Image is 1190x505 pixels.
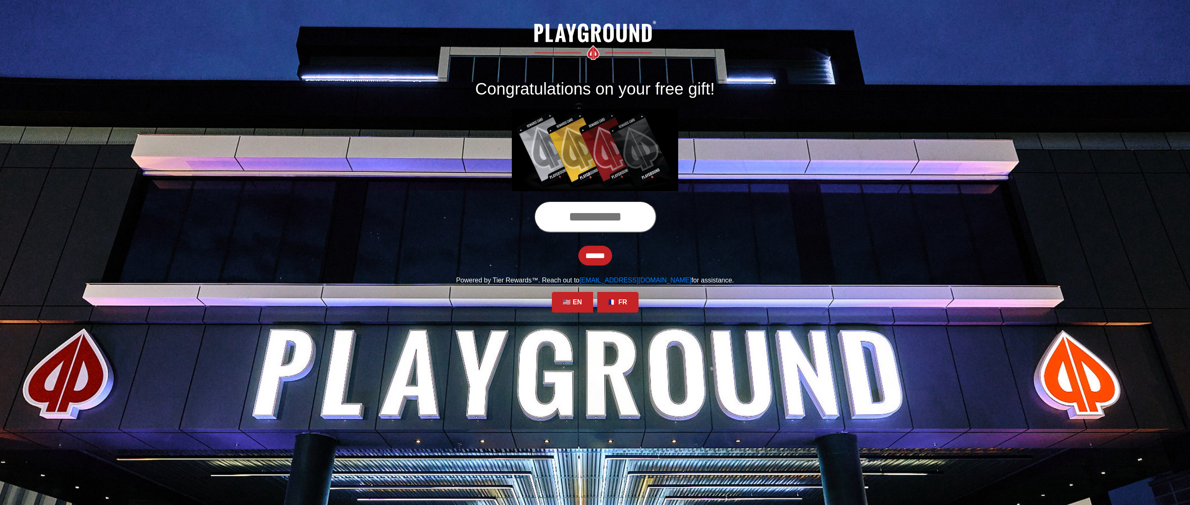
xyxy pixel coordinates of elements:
[552,292,593,313] a: 🇺🇸 EN
[512,109,678,191] img: Center Image
[529,11,661,69] img: Logo
[366,79,824,99] h1: Congratulations on your free gift!
[580,277,691,284] a: [EMAIL_ADDRESS][DOMAIN_NAME]
[550,292,641,313] div: Language Selection
[597,292,639,313] a: 🇫🇷 FR
[456,277,734,284] span: Powered by Tier Rewards™. Reach out to for assistance.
